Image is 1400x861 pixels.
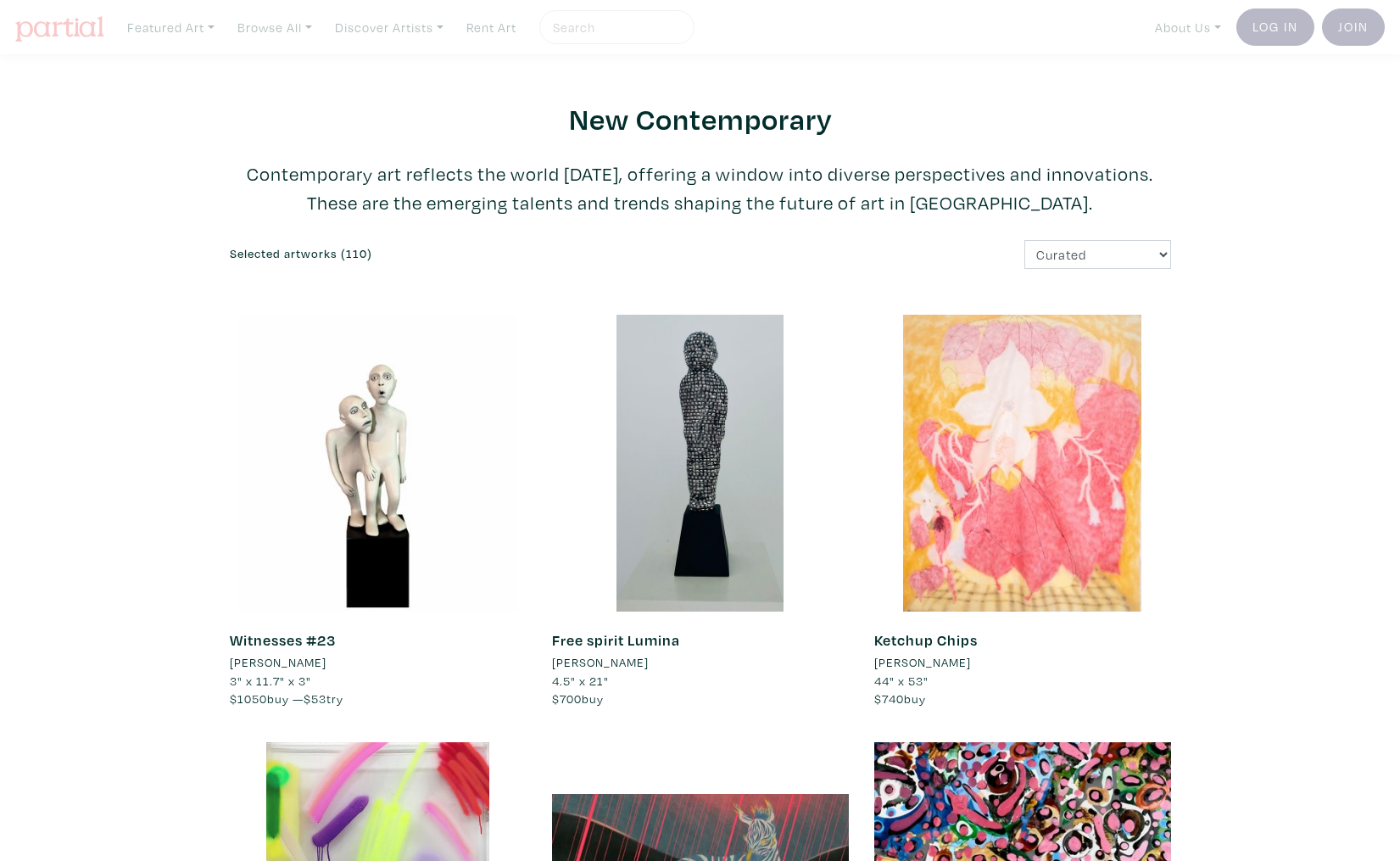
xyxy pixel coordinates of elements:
li: [PERSON_NAME] [552,653,649,672]
span: buy — try [230,690,343,707]
a: [PERSON_NAME] [230,653,527,672]
h2: New Contemporary [230,100,1171,137]
a: Browse All [230,10,320,45]
li: [PERSON_NAME] [874,653,971,672]
span: $740 [874,690,904,707]
input: Search [551,17,678,38]
a: Featured Art [120,10,222,45]
a: Log In [1236,8,1314,46]
p: Contemporary art reflects the world [DATE], offering a window into diverse perspectives and innov... [230,159,1171,217]
span: 3" x 11.7" x 3" [230,673,311,689]
a: Join [1322,8,1385,46]
h6: Selected artworks (110) [230,247,688,261]
a: Witnesses #23 [230,630,336,650]
span: $53 [304,690,326,707]
span: 4.5" x 21" [552,673,609,689]
a: About Us [1147,10,1229,45]
a: Rent Art [459,10,524,45]
a: [PERSON_NAME] [552,653,849,672]
a: Ketchup Chips [874,630,978,650]
span: 44" x 53" [874,673,929,689]
span: buy [552,690,604,707]
li: [PERSON_NAME] [230,653,326,672]
span: $700 [552,690,582,707]
span: $1050 [230,690,267,707]
span: buy [874,690,926,707]
a: [PERSON_NAME] [874,653,1171,672]
a: Free spirit Lumina [552,630,680,650]
a: Discover Artists [327,10,451,45]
